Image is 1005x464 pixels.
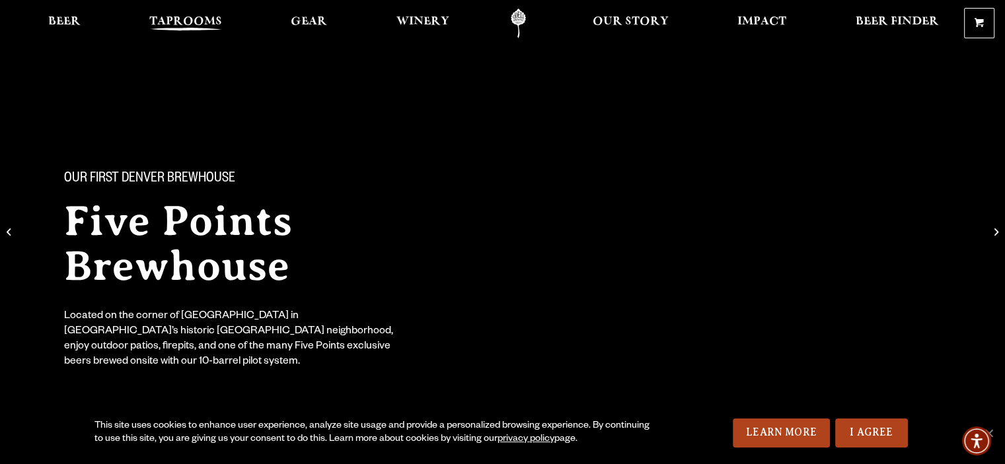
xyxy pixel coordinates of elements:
a: Taprooms [141,9,231,38]
a: privacy policy [498,434,554,445]
a: Gear [282,9,336,38]
a: Learn More [733,418,830,447]
span: Gear [291,17,327,27]
span: Taprooms [149,17,222,27]
div: Located on the corner of [GEOGRAPHIC_DATA] in [GEOGRAPHIC_DATA]’s historic [GEOGRAPHIC_DATA] neig... [64,310,402,370]
div: Accessibility Menu [962,426,991,455]
a: Winery [388,9,458,38]
a: Beer [40,9,89,38]
span: Our First Denver Brewhouse [64,171,235,188]
a: Beer Finder [846,9,947,38]
a: Our Story [584,9,677,38]
a: Odell Home [494,9,543,38]
a: I Agree [835,418,908,447]
a: Impact [729,9,795,38]
span: Impact [737,17,786,27]
span: Winery [396,17,449,27]
div: This site uses cookies to enhance user experience, analyze site usage and provide a personalized ... [94,420,658,446]
span: Beer Finder [855,17,938,27]
span: Our Story [593,17,669,27]
span: Beer [48,17,81,27]
h2: Five Points Brewhouse [64,199,476,288]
